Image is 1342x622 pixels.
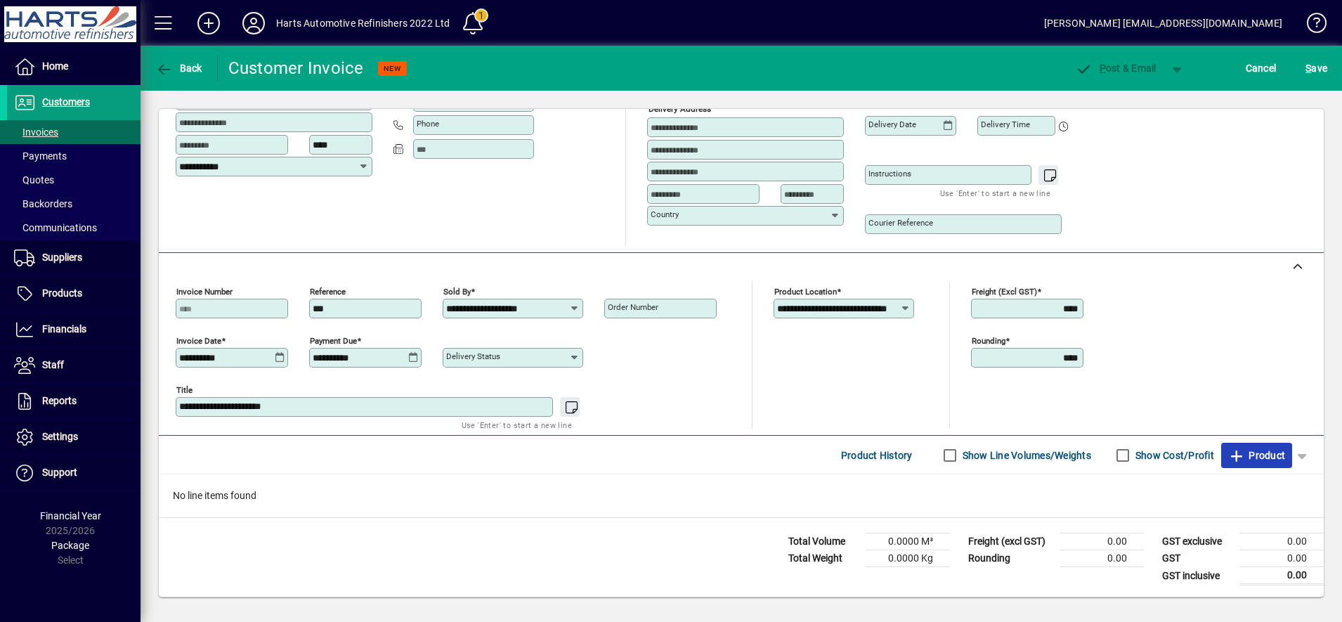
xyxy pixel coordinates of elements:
[1155,533,1239,550] td: GST exclusive
[42,323,86,335] span: Financials
[7,216,141,240] a: Communications
[462,417,572,433] mat-hint: Use 'Enter' to start a new line
[7,455,141,491] a: Support
[651,209,679,219] mat-label: Country
[1242,56,1280,81] button: Cancel
[152,56,206,81] button: Back
[1239,550,1324,567] td: 0.00
[835,443,918,468] button: Product History
[42,467,77,478] span: Support
[42,395,77,406] span: Reports
[1305,63,1311,74] span: S
[1239,567,1324,585] td: 0.00
[1133,448,1214,462] label: Show Cost/Profit
[866,533,950,550] td: 0.0000 M³
[774,287,837,297] mat-label: Product location
[1221,443,1292,468] button: Product
[1155,567,1239,585] td: GST inclusive
[1246,57,1277,79] span: Cancel
[155,63,202,74] span: Back
[310,287,346,297] mat-label: Reference
[42,287,82,299] span: Products
[1228,444,1285,467] span: Product
[961,533,1060,550] td: Freight (excl GST)
[781,533,866,550] td: Total Volume
[7,192,141,216] a: Backorders
[176,336,221,346] mat-label: Invoice date
[14,150,67,162] span: Payments
[276,12,450,34] div: Harts Automotive Refinishers 2022 Ltd
[7,312,141,347] a: Financials
[7,144,141,168] a: Payments
[940,185,1050,201] mat-hint: Use 'Enter' to start a new line
[176,287,233,297] mat-label: Invoice number
[1155,550,1239,567] td: GST
[443,287,471,297] mat-label: Sold by
[42,60,68,72] span: Home
[1302,56,1331,81] button: Save
[7,240,141,276] a: Suppliers
[141,56,218,81] app-page-header-button: Back
[868,119,916,129] mat-label: Delivery date
[868,218,933,228] mat-label: Courier Reference
[310,336,357,346] mat-label: Payment due
[7,276,141,311] a: Products
[228,57,364,79] div: Customer Invoice
[1068,56,1164,81] button: Post & Email
[960,448,1091,462] label: Show Line Volumes/Weights
[159,474,1324,517] div: No line items found
[7,420,141,455] a: Settings
[14,198,72,209] span: Backorders
[42,252,82,263] span: Suppliers
[42,431,78,442] span: Settings
[40,510,101,521] span: Financial Year
[981,119,1030,129] mat-label: Delivery time
[972,287,1037,297] mat-label: Freight (excl GST)
[51,540,89,551] span: Package
[868,169,911,179] mat-label: Instructions
[14,174,54,186] span: Quotes
[781,550,866,567] td: Total Weight
[608,302,658,312] mat-label: Order number
[7,49,141,84] a: Home
[961,550,1060,567] td: Rounding
[1044,12,1282,34] div: [PERSON_NAME] [EMAIL_ADDRESS][DOMAIN_NAME]
[7,168,141,192] a: Quotes
[7,348,141,383] a: Staff
[42,96,90,108] span: Customers
[1296,3,1324,48] a: Knowledge Base
[1060,533,1144,550] td: 0.00
[176,385,193,395] mat-label: Title
[1060,550,1144,567] td: 0.00
[972,336,1005,346] mat-label: Rounding
[186,11,231,36] button: Add
[42,359,64,370] span: Staff
[1305,57,1327,79] span: ave
[7,120,141,144] a: Invoices
[231,11,276,36] button: Profile
[14,127,58,138] span: Invoices
[446,351,500,361] mat-label: Delivery status
[1075,63,1157,74] span: ost & Email
[866,550,950,567] td: 0.0000 Kg
[841,444,913,467] span: Product History
[14,222,97,233] span: Communications
[384,64,401,73] span: NEW
[1100,63,1106,74] span: P
[1239,533,1324,550] td: 0.00
[417,119,439,129] mat-label: Phone
[7,384,141,419] a: Reports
